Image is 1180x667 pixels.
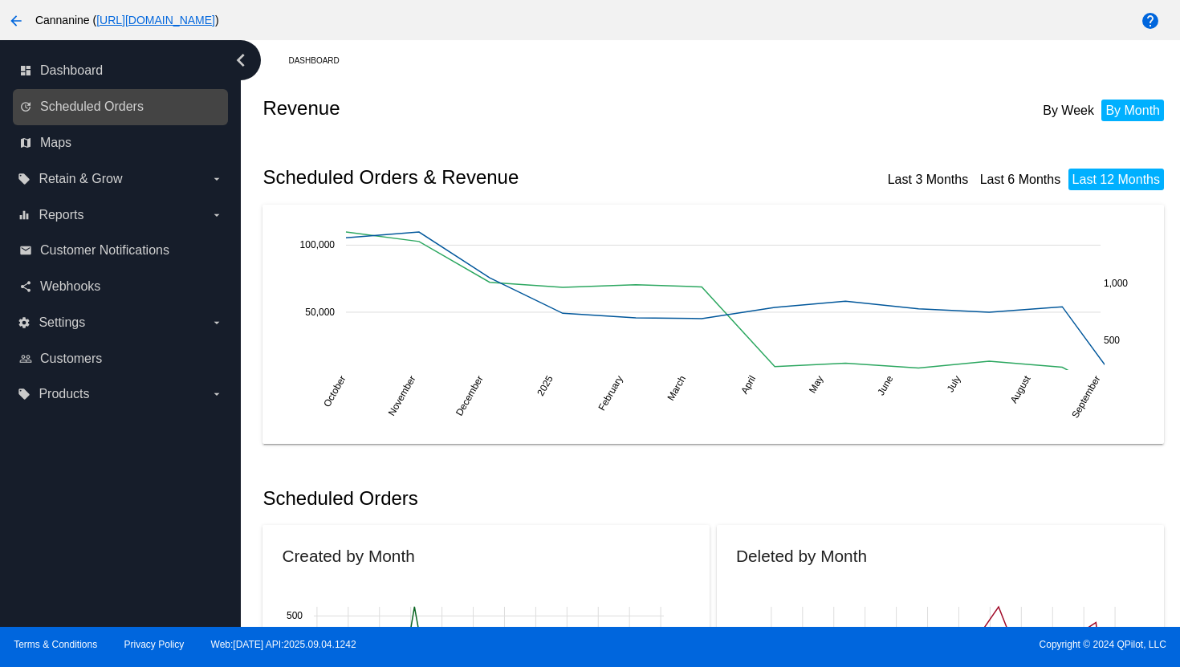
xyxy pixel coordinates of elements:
[282,547,414,565] h2: Created by Month
[19,94,223,120] a: update Scheduled Orders
[18,316,31,329] i: settings
[19,58,223,83] a: dashboard Dashboard
[287,611,303,622] text: 500
[39,387,89,401] span: Products
[306,306,336,317] text: 50,000
[1070,373,1103,420] text: September
[228,47,254,73] i: chevron_left
[19,238,223,263] a: email Customer Notifications
[288,48,353,73] a: Dashboard
[19,280,32,293] i: share
[1104,278,1128,289] text: 1,000
[39,208,83,222] span: Reports
[300,239,336,250] text: 100,000
[40,243,169,258] span: Customer Notifications
[1072,173,1160,186] a: Last 12 Months
[807,373,825,395] text: May
[604,639,1166,650] span: Copyright © 2024 QPilot, LLC
[262,166,717,189] h2: Scheduled Orders & Revenue
[124,639,185,650] a: Privacy Policy
[210,209,223,222] i: arrow_drop_down
[18,209,31,222] i: equalizer
[210,173,223,185] i: arrow_drop_down
[945,373,963,393] text: July
[876,373,896,397] text: June
[262,487,717,510] h2: Scheduled Orders
[535,373,556,397] text: 2025
[386,373,418,417] text: November
[596,373,625,413] text: February
[19,274,223,299] a: share Webhooks
[736,547,867,565] h2: Deleted by Month
[96,14,215,26] a: [URL][DOMAIN_NAME]
[262,97,717,120] h2: Revenue
[1141,11,1160,31] mat-icon: help
[18,173,31,185] i: local_offer
[665,373,689,402] text: March
[1039,100,1098,121] li: By Week
[211,639,356,650] a: Web:[DATE] API:2025.09.04.1242
[6,11,26,31] mat-icon: arrow_back
[40,352,102,366] span: Customers
[40,100,144,114] span: Scheduled Orders
[39,315,85,330] span: Settings
[210,388,223,401] i: arrow_drop_down
[19,352,32,365] i: people_outline
[40,63,103,78] span: Dashboard
[322,373,348,409] text: October
[210,316,223,329] i: arrow_drop_down
[739,373,759,396] text: April
[40,136,71,150] span: Maps
[1101,100,1164,121] li: By Month
[19,136,32,149] i: map
[18,388,31,401] i: local_offer
[19,100,32,113] i: update
[19,244,32,257] i: email
[19,64,32,77] i: dashboard
[14,639,97,650] a: Terms & Conditions
[454,373,486,417] text: December
[35,14,219,26] span: Cannanine ( )
[19,130,223,156] a: map Maps
[888,173,969,186] a: Last 3 Months
[1008,373,1033,405] text: August
[1104,335,1120,346] text: 500
[39,172,122,186] span: Retain & Grow
[980,173,1061,186] a: Last 6 Months
[19,346,223,372] a: people_outline Customers
[40,279,100,294] span: Webhooks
